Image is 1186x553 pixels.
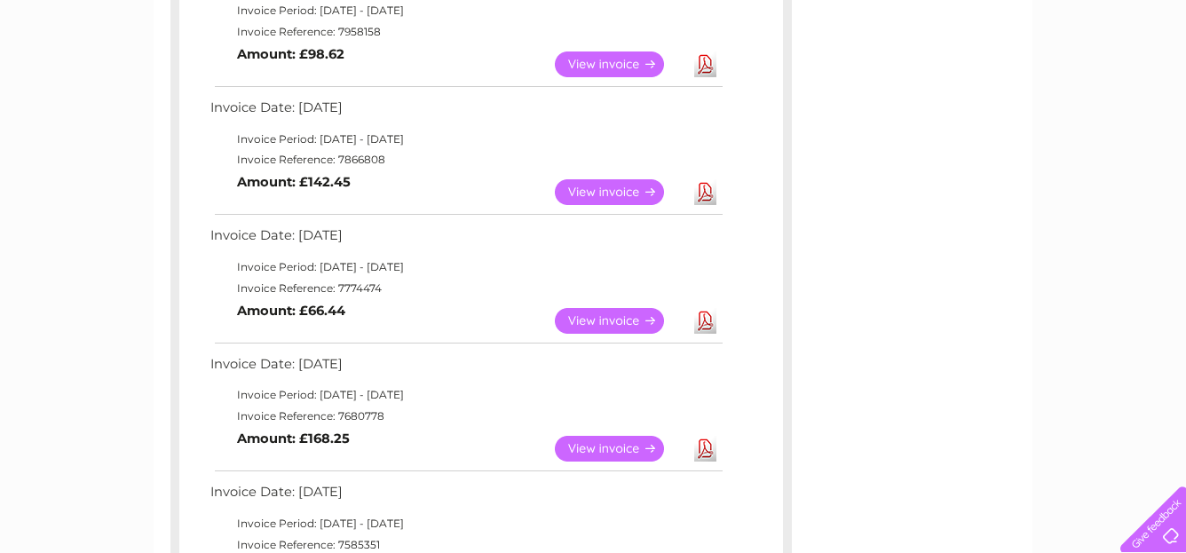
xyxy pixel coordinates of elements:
[694,51,716,77] a: Download
[1032,75,1057,89] a: Blog
[206,224,725,257] td: Invoice Date: [DATE]
[237,431,350,446] b: Amount: £168.25
[42,46,132,100] img: logo.png
[555,51,685,77] a: View
[918,75,957,89] a: Energy
[555,179,685,205] a: View
[694,308,716,334] a: Download
[237,303,345,319] b: Amount: £66.44
[206,384,725,406] td: Invoice Period: [DATE] - [DATE]
[555,436,685,462] a: View
[206,278,725,299] td: Invoice Reference: 7774474
[206,96,725,129] td: Invoice Date: [DATE]
[851,9,974,31] a: 0333 014 3131
[206,21,725,43] td: Invoice Reference: 7958158
[206,513,725,534] td: Invoice Period: [DATE] - [DATE]
[237,46,344,62] b: Amount: £98.62
[1068,75,1111,89] a: Contact
[206,149,725,170] td: Invoice Reference: 7866808
[237,174,351,190] b: Amount: £142.45
[968,75,1021,89] a: Telecoms
[1127,75,1169,89] a: Log out
[206,406,725,427] td: Invoice Reference: 7680778
[175,10,1014,86] div: Clear Business is a trading name of Verastar Limited (registered in [GEOGRAPHIC_DATA] No. 3667643...
[694,179,716,205] a: Download
[874,75,907,89] a: Water
[694,436,716,462] a: Download
[206,257,725,278] td: Invoice Period: [DATE] - [DATE]
[206,352,725,385] td: Invoice Date: [DATE]
[206,480,725,513] td: Invoice Date: [DATE]
[555,308,685,334] a: View
[206,129,725,150] td: Invoice Period: [DATE] - [DATE]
